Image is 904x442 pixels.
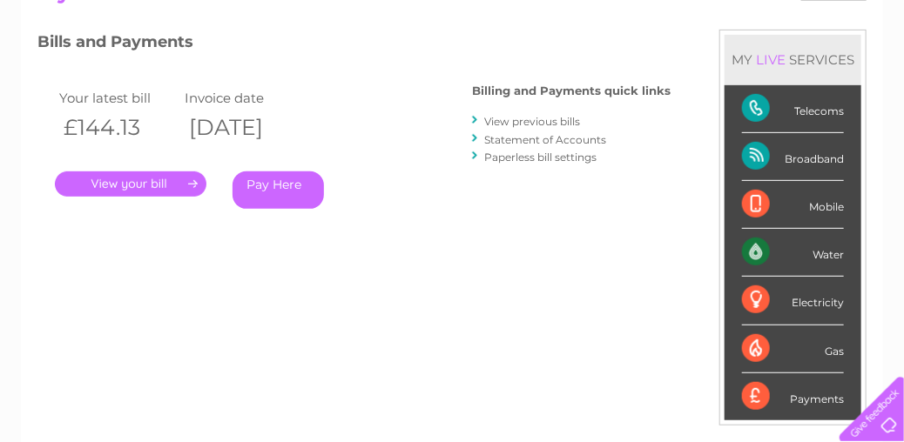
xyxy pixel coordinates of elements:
[55,110,180,145] th: £144.13
[742,85,844,133] div: Telecoms
[752,74,778,87] a: Blog
[847,74,887,87] a: Log out
[55,86,180,110] td: Your latest bill
[37,30,671,60] h3: Bills and Payments
[180,86,306,110] td: Invoice date
[576,9,696,30] a: 0333 014 3131
[725,35,861,84] div: MY SERVICES
[597,74,631,87] a: Water
[472,84,671,97] h4: Billing and Payments quick links
[180,110,306,145] th: [DATE]
[55,171,206,197] a: .
[42,10,865,84] div: Clear Business is a trading name of Verastar Limited (registered in [GEOGRAPHIC_DATA] No. 3667643...
[788,74,831,87] a: Contact
[742,133,844,181] div: Broadband
[484,133,606,146] a: Statement of Accounts
[752,51,789,68] div: LIVE
[484,151,597,164] a: Paperless bill settings
[690,74,742,87] a: Telecoms
[742,229,844,277] div: Water
[742,373,844,420] div: Payments
[31,45,120,98] img: logo.png
[641,74,679,87] a: Energy
[233,171,324,209] a: Pay Here
[742,325,844,373] div: Gas
[484,115,580,128] a: View previous bills
[742,181,844,229] div: Mobile
[742,277,844,325] div: Electricity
